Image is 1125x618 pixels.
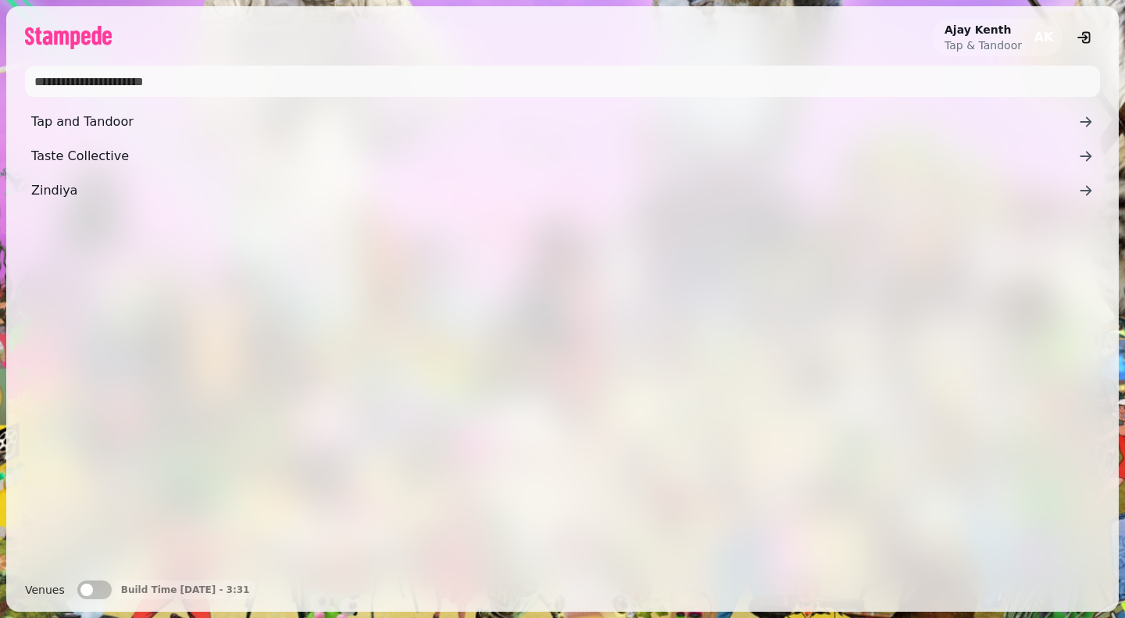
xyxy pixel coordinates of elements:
p: Build Time [DATE] - 3:31 [121,584,250,596]
img: logo [25,26,112,49]
span: Zindiya [31,181,1078,200]
h2: Ajay Kenth [945,22,1022,38]
span: Taste Collective [31,147,1078,166]
a: Taste Collective [25,141,1100,172]
a: Tap and Tandoor [25,106,1100,138]
span: Tap and Tandoor [31,113,1078,131]
button: logout [1069,22,1100,53]
label: Venues [25,580,65,599]
p: Tap & Tandoor [945,38,1022,53]
span: AK [1034,31,1054,44]
a: Zindiya [25,175,1100,206]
